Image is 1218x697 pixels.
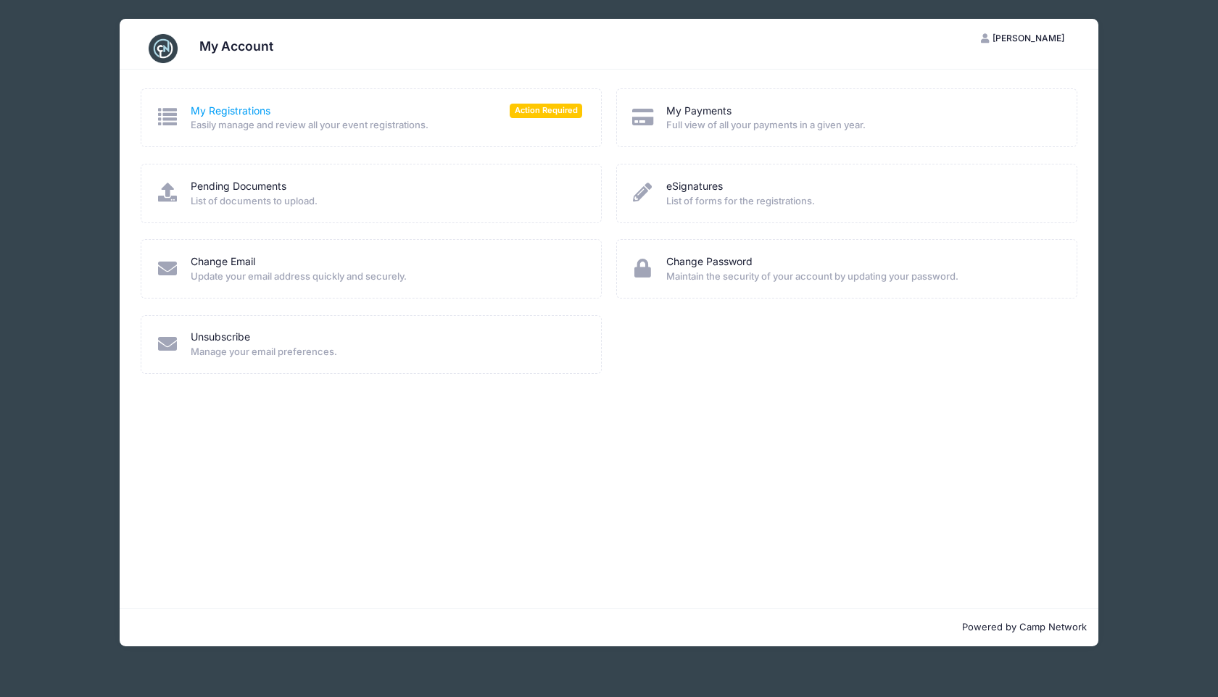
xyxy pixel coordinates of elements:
span: Easily manage and review all your event registrations. [191,118,582,133]
a: Pending Documents [191,179,286,194]
a: eSignatures [666,179,723,194]
a: My Registrations [191,104,270,119]
button: [PERSON_NAME] [969,26,1077,51]
a: Unsubscribe [191,330,250,345]
h3: My Account [199,38,273,54]
span: Update your email address quickly and securely. [191,270,582,284]
a: Change Email [191,254,255,270]
span: Full view of all your payments in a given year. [666,118,1058,133]
p: Powered by Camp Network [131,620,1087,635]
img: CampNetwork [149,34,178,63]
span: List of documents to upload. [191,194,582,209]
span: Action Required [510,104,582,117]
a: Change Password [666,254,753,270]
a: My Payments [666,104,732,119]
span: Maintain the security of your account by updating your password. [666,270,1058,284]
span: [PERSON_NAME] [993,33,1064,43]
span: List of forms for the registrations. [666,194,1058,209]
span: Manage your email preferences. [191,345,582,359]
